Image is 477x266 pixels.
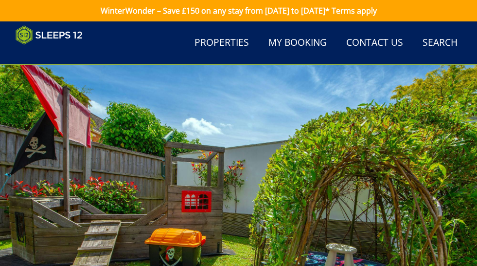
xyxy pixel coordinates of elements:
[419,32,461,54] a: Search
[11,51,113,59] iframe: Customer reviews powered by Trustpilot
[16,25,83,45] img: Sleeps 12
[191,32,253,54] a: Properties
[265,32,331,54] a: My Booking
[342,32,407,54] a: Contact Us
